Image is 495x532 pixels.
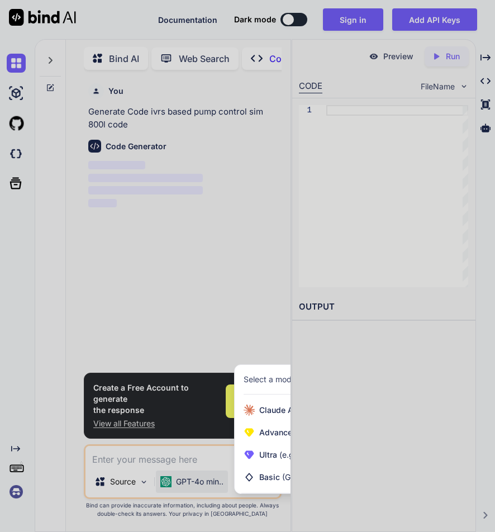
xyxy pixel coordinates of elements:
[244,374,298,385] div: Select a model
[259,427,349,438] span: Advanced
[259,405,387,416] span: Claude API Key
[259,449,383,460] span: Ultra
[282,472,352,482] span: (GPT 3.5 or similar)
[277,450,383,459] span: (e.g. DeepSeek R1, O3-mini)
[259,472,352,483] span: Basic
